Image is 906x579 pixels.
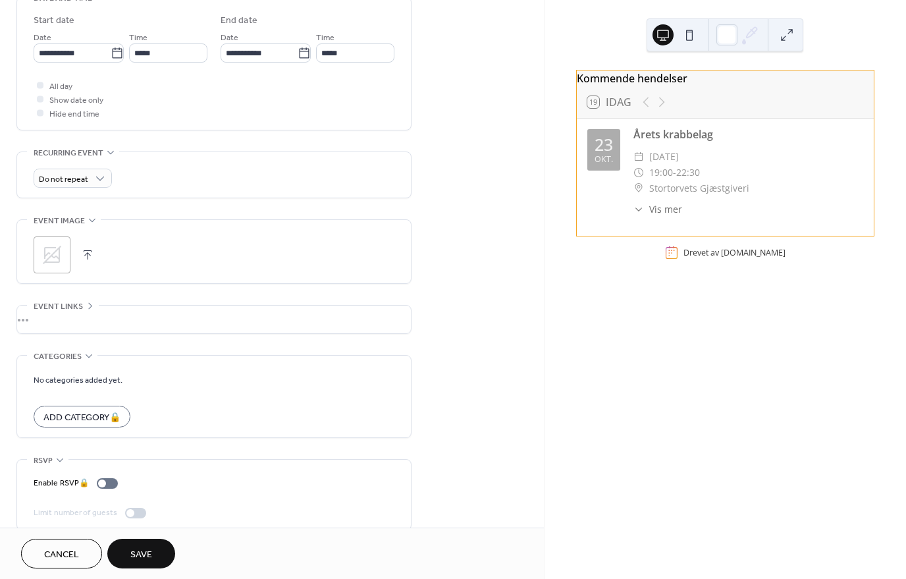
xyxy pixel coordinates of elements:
[44,548,79,562] span: Cancel
[21,539,102,568] button: Cancel
[649,202,682,216] span: Vis mer
[633,126,863,142] div: Årets krabbelag
[577,70,874,86] div: Kommende hendelser
[129,31,147,45] span: Time
[633,202,682,216] button: ​Vis mer
[595,136,613,153] div: 23
[221,14,257,28] div: End date
[633,165,644,180] div: ​
[649,149,679,165] span: [DATE]
[683,247,786,258] div: Drevet av
[34,31,51,45] span: Date
[633,202,644,216] div: ​
[130,548,152,562] span: Save
[676,165,700,180] span: 22:30
[34,236,70,273] div: ;
[49,94,103,107] span: Show date only
[34,506,117,520] div: Limit number of guests
[49,107,99,121] span: Hide end time
[633,149,644,165] div: ​
[34,454,53,468] span: RSVP
[221,31,238,45] span: Date
[595,155,613,164] div: okt.
[34,300,83,314] span: Event links
[34,146,103,160] span: Recurring event
[649,165,673,180] span: 19:00
[107,539,175,568] button: Save
[721,247,786,258] a: [DOMAIN_NAME]
[17,306,411,333] div: •••
[649,180,749,196] span: Stortorvets Gjæstgiveri
[633,180,644,196] div: ​
[34,14,74,28] div: Start date
[39,172,88,187] span: Do not repeat
[673,165,676,180] span: -
[34,373,122,387] span: No categories added yet.
[49,80,72,94] span: All day
[34,214,85,228] span: Event image
[34,350,82,364] span: Categories
[316,31,334,45] span: Time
